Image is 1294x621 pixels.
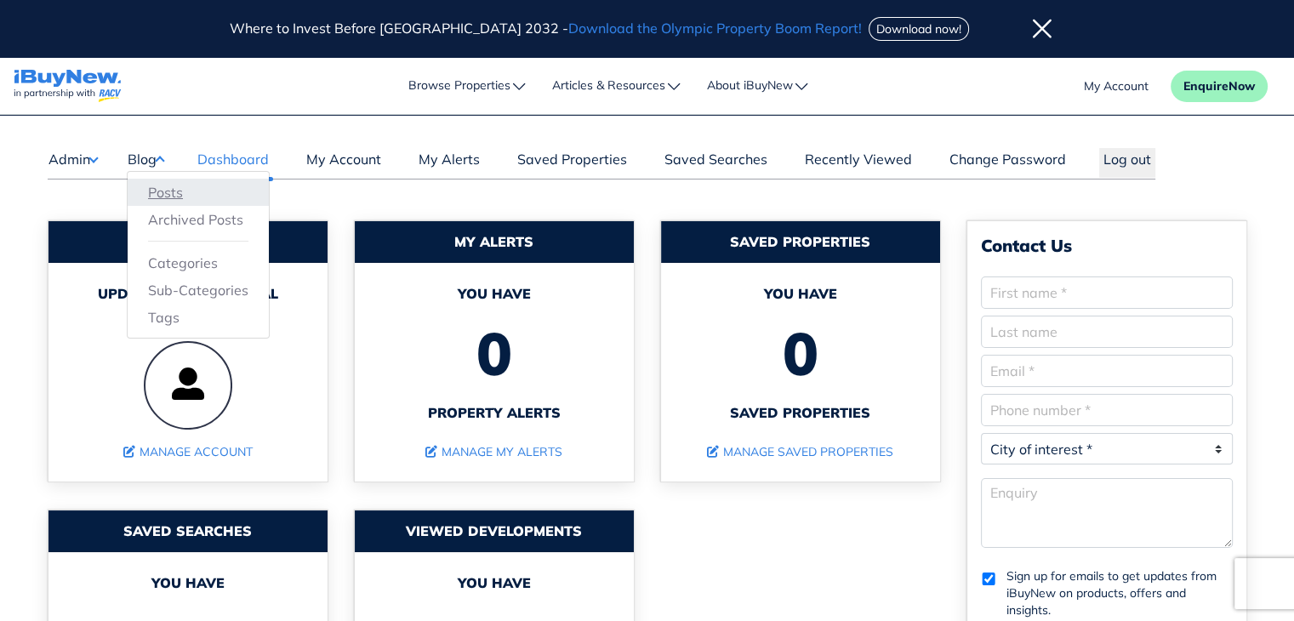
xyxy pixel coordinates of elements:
label: Sign up for emails to get updates from iBuyNew on products, offers and insights. [1006,567,1233,618]
input: First name * [981,276,1233,309]
span: You have [678,283,923,304]
a: Tags [148,307,248,328]
div: My Alerts [355,221,634,263]
span: Download the Olympic Property Boom Report! [568,20,862,37]
a: Saved Searches [660,149,772,178]
div: Saved Searches [48,510,328,552]
a: account [1084,77,1149,95]
a: Categories [148,253,248,273]
input: Enter a valid phone number [981,394,1233,426]
span: 0 [372,304,617,402]
button: Admin [48,148,98,170]
a: My Alerts [414,149,484,178]
button: Blog [127,148,164,170]
button: Log out [1099,148,1155,178]
img: user [144,341,232,430]
button: Download now! [869,17,969,41]
div: My Account [48,221,328,263]
img: logo [14,70,122,103]
input: Last name [981,316,1233,348]
a: My Account [302,149,385,178]
a: Manage Saved Properties [707,444,893,459]
a: Change Password [945,149,1070,178]
div: Contact Us [981,235,1233,256]
a: Sub-Categories [148,280,248,300]
span: You have [66,573,311,593]
span: Where to Invest Before [GEOGRAPHIC_DATA] 2032 - [230,20,865,37]
a: Manage My Alerts [425,444,562,459]
span: Saved properties [678,402,923,423]
span: You have [372,283,617,304]
span: property alerts [372,402,617,423]
span: Now [1228,78,1255,94]
a: Saved Properties [513,149,631,178]
a: Dashboard [193,149,273,178]
a: Posts [148,182,248,202]
a: Archived Posts [148,209,248,230]
button: EnquireNow [1171,71,1268,102]
a: navigations [14,66,122,107]
span: 0 [678,304,923,402]
div: Viewed developments [355,510,634,552]
div: Saved Properties [661,221,940,263]
a: Recently Viewed [801,149,916,178]
div: Update your personal details here [66,283,311,324]
input: Email * [981,355,1233,387]
span: You have [372,573,617,593]
a: Manage Account [123,444,253,459]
